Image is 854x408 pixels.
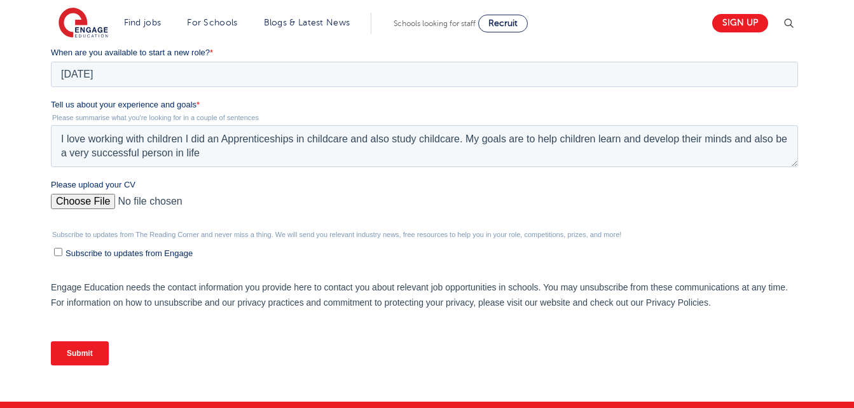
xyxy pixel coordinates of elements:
a: Find jobs [124,18,162,27]
a: Sign up [712,14,768,32]
input: *Last name [376,3,748,28]
a: Blogs & Latest News [264,18,350,27]
a: For Schools [187,18,237,27]
span: Recruit [488,18,518,28]
a: Recruit [478,15,528,32]
img: Engage Education [59,8,108,39]
span: Schools looking for staff [394,19,476,28]
input: *Contact Number [376,42,748,67]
